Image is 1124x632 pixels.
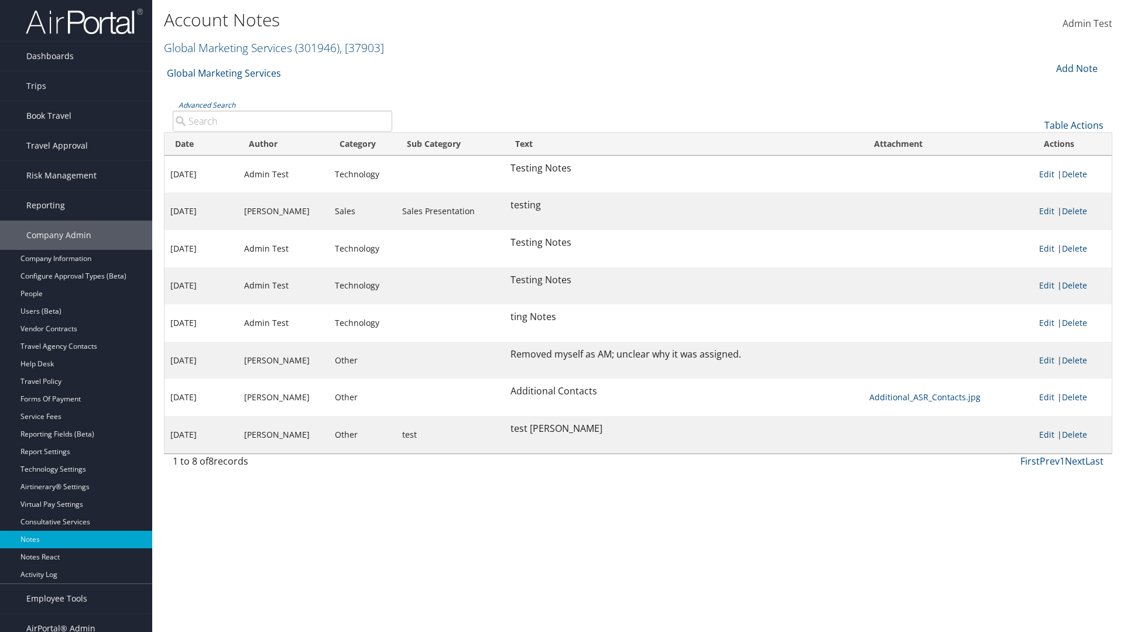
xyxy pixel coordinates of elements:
td: | [1033,379,1112,416]
td: Admin Test [238,230,329,267]
th: Attachment: activate to sort column ascending [863,133,1033,156]
td: | [1033,304,1112,342]
td: | [1033,156,1112,193]
a: Delete [1062,205,1087,217]
a: Next [1065,455,1085,468]
p: ting Notes [510,310,858,325]
td: | [1033,267,1112,305]
span: Reporting [26,191,65,220]
td: Sales Presentation [396,193,505,230]
td: | [1033,342,1112,379]
a: Edit [1039,243,1054,254]
span: Travel Approval [26,131,88,160]
td: | [1033,416,1112,454]
a: Last [1085,455,1104,468]
a: 1 [1060,455,1065,468]
td: [DATE] [165,416,238,454]
td: | [1033,193,1112,230]
td: Other [329,342,396,379]
td: Technology [329,230,396,267]
td: [DATE] [165,230,238,267]
span: , [ 37903 ] [340,40,384,56]
img: airportal-logo.png [26,8,143,35]
div: 1 to 8 of records [173,454,392,474]
a: Edit [1039,355,1054,366]
span: Trips [26,71,46,101]
th: Sub Category: activate to sort column ascending [396,133,505,156]
span: Company Admin [26,221,91,250]
td: [DATE] [165,267,238,305]
td: Admin Test [238,156,329,193]
a: Delete [1062,391,1087,403]
td: [PERSON_NAME] [238,342,329,379]
a: Edit [1039,317,1054,328]
input: Search [173,111,392,132]
a: Global Marketing Services [164,40,384,56]
td: Admin Test [238,304,329,342]
span: Dashboards [26,42,74,71]
p: test [PERSON_NAME] [510,421,858,437]
td: Technology [329,304,396,342]
td: Technology [329,267,396,305]
th: Date: activate to sort column ascending [165,133,238,156]
div: Add Note [1048,61,1104,75]
td: [PERSON_NAME] [238,193,329,230]
a: Edit [1039,429,1054,440]
td: [PERSON_NAME] [238,416,329,454]
td: | [1033,230,1112,267]
td: Other [329,416,396,454]
a: Edit [1039,205,1054,217]
td: Sales [329,193,396,230]
td: Admin Test [238,267,329,305]
span: ( 301946 ) [295,40,340,56]
p: Testing Notes [510,235,858,250]
td: [DATE] [165,304,238,342]
a: Prev [1040,455,1060,468]
td: [PERSON_NAME] [238,379,329,416]
p: testing [510,198,858,213]
span: Book Travel [26,101,71,130]
a: Delete [1062,169,1087,180]
span: Employee Tools [26,584,87,613]
td: [DATE] [165,379,238,416]
a: Delete [1062,280,1087,291]
a: Advanced Search [179,100,235,110]
a: Global Marketing Services [167,61,281,85]
a: First [1020,455,1040,468]
td: [DATE] [165,156,238,193]
td: test [396,416,505,454]
span: Risk Management [26,161,97,190]
a: Delete [1062,243,1087,254]
span: Admin Test [1063,17,1112,30]
a: Delete [1062,429,1087,440]
h1: Account Notes [164,8,796,32]
td: [DATE] [165,342,238,379]
td: Other [329,379,396,416]
p: Additional Contacts [510,384,858,399]
td: Technology [329,156,396,193]
a: Edit [1039,280,1054,291]
a: Delete [1062,355,1087,366]
p: Removed myself as AM; unclear why it was assigned. [510,347,858,362]
a: Edit [1039,391,1054,403]
p: Testing Notes [510,161,858,176]
th: Category: activate to sort column ascending [329,133,396,156]
th: Actions [1033,133,1112,156]
th: Author [238,133,329,156]
a: Table Actions [1044,119,1104,132]
td: [DATE] [165,193,238,230]
a: Edit [1039,169,1054,180]
th: Text: activate to sort column ascending [505,133,863,156]
span: 8 [208,455,214,468]
a: Additional_ASR_Contacts.jpg [869,391,981,403]
p: Testing Notes [510,273,858,288]
a: Delete [1062,317,1087,328]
